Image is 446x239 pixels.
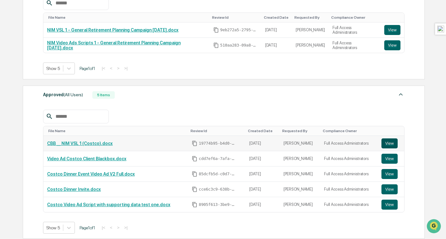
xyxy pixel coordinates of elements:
button: Start new chat [106,50,114,57]
a: Powered byPylon [44,106,75,111]
img: 1746055101610-c473b297-6a78-478c-a979-82029cc54cd1 [6,48,17,59]
span: 85dcfb5d-c0d7-4bda-9bb0-2ac6f925956f [199,172,236,177]
td: [DATE] [245,167,280,182]
span: 510aa283-09a8-4ba9-a86e-67908405a444 [220,43,258,48]
td: [PERSON_NAME] [280,167,320,182]
button: |< [100,66,107,71]
span: Attestations [51,79,77,85]
div: Start new chat [21,48,102,54]
span: cce6c3c9-638b-428a-9cb8-d66354d68639 [199,187,236,192]
td: Full Access Administrators [320,182,378,197]
td: Full Access Administrators [320,136,378,151]
button: View [384,40,400,50]
td: [DATE] [245,151,280,167]
td: [DATE] [261,38,292,53]
a: View [381,138,400,148]
div: Toggle SortBy [294,15,326,20]
td: [DATE] [261,22,292,38]
button: >| [122,66,129,71]
div: Toggle SortBy [383,129,401,133]
td: Full Access Administrators [320,197,378,212]
span: Preclearance [12,79,40,85]
div: Toggle SortBy [48,129,186,133]
td: [PERSON_NAME] [280,136,320,151]
iframe: Open customer support [426,218,443,235]
div: 5 Items [92,91,115,99]
button: View [381,138,398,148]
a: Costco Dinner Event Video Ad V2 Full.docx [47,172,135,177]
button: View [381,200,398,210]
a: View [381,169,400,179]
td: [PERSON_NAME] [280,182,320,197]
button: View [381,184,398,194]
span: Copy Id [192,187,197,192]
td: [PERSON_NAME] [292,38,329,53]
a: CBB __ NIM VSL 1 (Costco).docx [47,141,113,146]
a: Costco Video Ad Script with supporting data test one.docx [47,202,170,207]
a: View [381,184,400,194]
td: [DATE] [245,136,280,151]
button: < [108,66,114,71]
a: NIM VSL 1 - General Retirement Planning Campaign [DATE].docx [47,27,178,32]
span: Data Lookup [12,91,39,97]
a: View [381,200,400,210]
span: 9eb272a5-2795-4918-8539-382912eb4e89 [220,27,258,32]
span: cdd7ef6a-7afa-4b58-85c1-27f66a7b8715 [199,156,236,161]
td: [PERSON_NAME] [292,22,329,38]
span: Copy Id [192,202,197,207]
div: Toggle SortBy [385,15,402,20]
a: NIM Video Ads Scripts 1 - General Retirement Planning Campaign [DATE].docx [47,40,181,50]
button: < [108,225,114,230]
button: > [115,66,121,71]
a: 🔎Data Lookup [4,88,42,99]
a: View [381,154,400,164]
td: Full Access Administrators [329,38,380,53]
button: View [384,25,400,35]
a: 🖐️Preclearance [4,76,43,87]
button: View [381,154,398,164]
a: Video Ad Costco Client Blackbox.docx [47,156,126,161]
span: Page 1 of 1 [80,225,95,230]
img: caret [397,91,405,98]
span: 8905f613-3be9-47b4-b4fd-8d4eb39aa249 [199,202,236,207]
span: Copy Id [213,27,219,33]
input: Clear [16,28,103,35]
a: Costco Dinner Invite.docx [47,187,101,192]
span: Copy Id [213,42,219,48]
td: [PERSON_NAME] [280,151,320,167]
span: Copy Id [192,141,197,146]
div: Toggle SortBy [48,15,207,20]
span: Pylon [62,106,75,111]
td: [DATE] [245,182,280,197]
td: [PERSON_NAME] [280,197,320,212]
div: Toggle SortBy [323,129,375,133]
div: Approved [43,91,83,99]
div: Toggle SortBy [248,129,277,133]
div: Toggle SortBy [282,129,318,133]
div: Toggle SortBy [191,129,243,133]
button: > [115,225,121,230]
span: (All Users) [64,92,83,97]
span: 19774b95-b4d0-495a-b7e2-b9f45925cba6 [199,141,236,146]
a: 🗄️Attestations [43,76,80,87]
span: Copy Id [192,171,197,177]
td: Full Access Administrators [320,167,378,182]
div: Toggle SortBy [212,15,259,20]
td: Full Access Administrators [329,22,380,38]
div: 🔎 [6,91,11,96]
button: |< [100,225,107,230]
p: How can we help? [6,13,114,23]
div: Toggle SortBy [331,15,378,20]
button: View [381,169,398,179]
td: Full Access Administrators [320,151,378,167]
button: >| [122,225,129,230]
div: 🖐️ [6,79,11,84]
div: We're offline, we'll be back soon [21,54,81,59]
td: [DATE] [245,197,280,212]
span: Copy Id [192,156,197,162]
div: 🗄️ [45,79,50,84]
